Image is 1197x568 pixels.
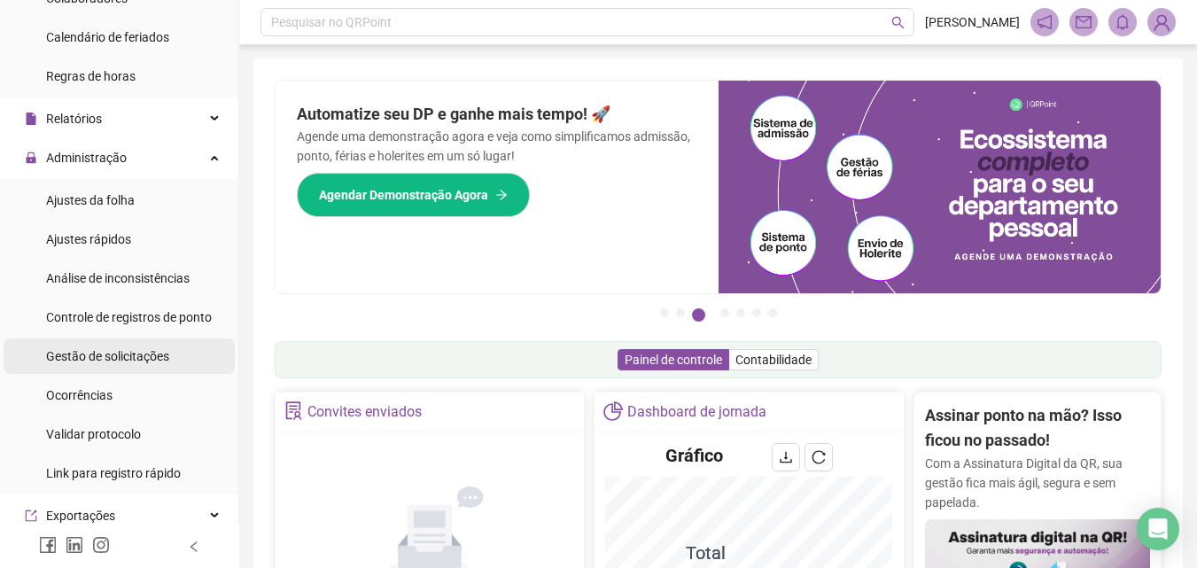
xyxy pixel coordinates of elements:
[284,401,303,420] span: solution
[925,454,1150,512] p: Com a Assinatura Digital da QR, sua gestão fica mais ágil, segura e sem papelada.
[925,12,1020,32] span: [PERSON_NAME]
[25,510,37,522] span: export
[46,112,102,126] span: Relatórios
[297,127,697,166] p: Agende uma demonstração agora e veja como simplificamos admissão, ponto, férias e holerites em um...
[768,308,777,317] button: 7
[812,450,826,464] span: reload
[25,113,37,125] span: file
[25,152,37,164] span: lock
[46,30,169,44] span: Calendário de feriados
[719,81,1162,293] img: banner%2Fd57e337e-a0d3-4837-9615-f134fc33a8e6.png
[46,466,181,480] span: Link para registro rápido
[665,443,723,468] h4: Gráfico
[736,308,745,317] button: 5
[1148,9,1175,35] img: 75405
[46,349,169,363] span: Gestão de solicitações
[46,232,131,246] span: Ajustes rápidos
[625,353,722,367] span: Painel de controle
[46,388,113,402] span: Ocorrências
[735,353,812,367] span: Contabilidade
[307,397,422,427] div: Convites enviados
[46,151,127,165] span: Administração
[46,509,115,523] span: Exportações
[495,189,508,201] span: arrow-right
[46,271,190,285] span: Análise de inconsistências
[891,16,905,29] span: search
[720,308,729,317] button: 4
[46,69,136,83] span: Regras de horas
[603,401,622,420] span: pie-chart
[1037,14,1053,30] span: notification
[66,536,83,554] span: linkedin
[676,308,685,317] button: 2
[779,450,793,464] span: download
[92,536,110,554] span: instagram
[39,536,57,554] span: facebook
[46,193,135,207] span: Ajustes da folha
[297,173,530,217] button: Agendar Demonstração Agora
[188,541,200,553] span: left
[752,308,761,317] button: 6
[925,403,1150,454] h2: Assinar ponto na mão? Isso ficou no passado!
[297,102,697,127] h2: Automatize seu DP e ganhe mais tempo! 🚀
[660,308,669,317] button: 1
[1115,14,1131,30] span: bell
[46,310,212,324] span: Controle de registros de ponto
[1137,508,1179,550] div: Open Intercom Messenger
[319,185,488,205] span: Agendar Demonstração Agora
[627,397,766,427] div: Dashboard de jornada
[46,427,141,441] span: Validar protocolo
[1076,14,1092,30] span: mail
[692,308,705,322] button: 3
